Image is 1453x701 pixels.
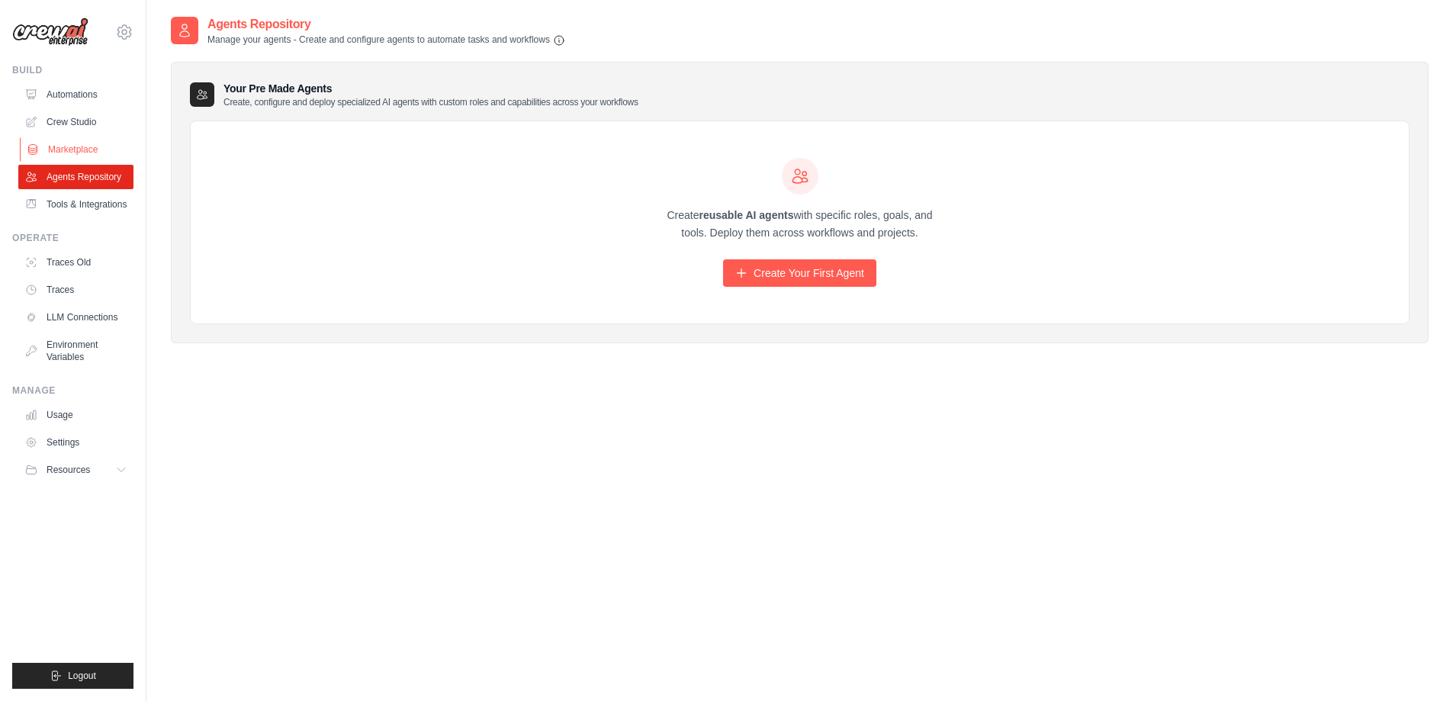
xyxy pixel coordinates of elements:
a: Agents Repository [18,165,133,189]
a: Create Your First Agent [723,259,876,287]
a: Traces [18,278,133,302]
a: Marketplace [20,137,135,162]
div: Manage [12,384,133,397]
a: Usage [18,403,133,427]
a: Automations [18,82,133,107]
a: LLM Connections [18,305,133,330]
button: Logout [12,663,133,689]
a: Settings [18,430,133,455]
a: Tools & Integrations [18,192,133,217]
a: Crew Studio [18,110,133,134]
span: Logout [68,670,96,682]
strong: reusable AI agents [699,209,793,221]
img: Logo [12,18,88,47]
a: Traces Old [18,250,133,275]
a: Environment Variables [18,333,133,369]
p: Manage your agents - Create and configure agents to automate tasks and workflows [207,34,565,47]
div: Operate [12,232,133,244]
button: Resources [18,458,133,482]
h3: Your Pre Made Agents [223,81,638,108]
p: Create, configure and deploy specialized AI agents with custom roles and capabilities across your... [223,96,638,108]
span: Resources [47,464,90,476]
p: Create with specific roles, goals, and tools. Deploy them across workflows and projects. [654,207,947,242]
h2: Agents Repository [207,15,565,34]
div: Build [12,64,133,76]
